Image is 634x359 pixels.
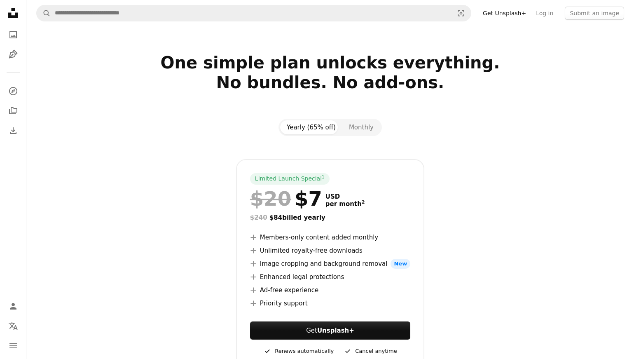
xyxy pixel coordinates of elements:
[250,173,330,185] div: Limited Launch Special
[322,174,325,179] sup: 1
[344,346,397,356] div: Cancel anytime
[5,318,21,334] button: Language
[565,7,624,20] button: Submit an image
[5,298,21,314] a: Log in / Sign up
[250,214,267,221] span: $240
[5,83,21,99] a: Explore
[5,338,21,354] button: Menu
[317,327,354,334] strong: Unsplash+
[250,321,410,340] button: GetUnsplash+
[36,5,471,21] form: Find visuals sitewide
[325,200,365,208] span: per month
[5,5,21,23] a: Home — Unsplash
[360,200,367,208] a: 2
[5,122,21,139] a: Download History
[250,259,410,269] li: Image cropping and background removal
[5,103,21,119] a: Collections
[250,213,410,223] div: $84 billed yearly
[320,175,326,183] a: 1
[250,298,410,308] li: Priority support
[250,188,322,209] div: $7
[391,259,410,269] span: New
[342,120,380,134] button: Monthly
[37,5,51,21] button: Search Unsplash
[478,7,531,20] a: Get Unsplash+
[250,272,410,282] li: Enhanced legal protections
[250,246,410,256] li: Unlimited royalty-free downloads
[5,46,21,63] a: Illustrations
[531,7,558,20] a: Log in
[250,188,291,209] span: $20
[250,285,410,295] li: Ad-free experience
[451,5,471,21] button: Visual search
[65,53,596,112] h2: One simple plan unlocks everything. No bundles. No add-ons.
[263,346,334,356] div: Renews automatically
[325,193,365,200] span: USD
[280,120,342,134] button: Yearly (65% off)
[5,26,21,43] a: Photos
[362,199,365,205] sup: 2
[250,232,410,242] li: Members-only content added monthly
